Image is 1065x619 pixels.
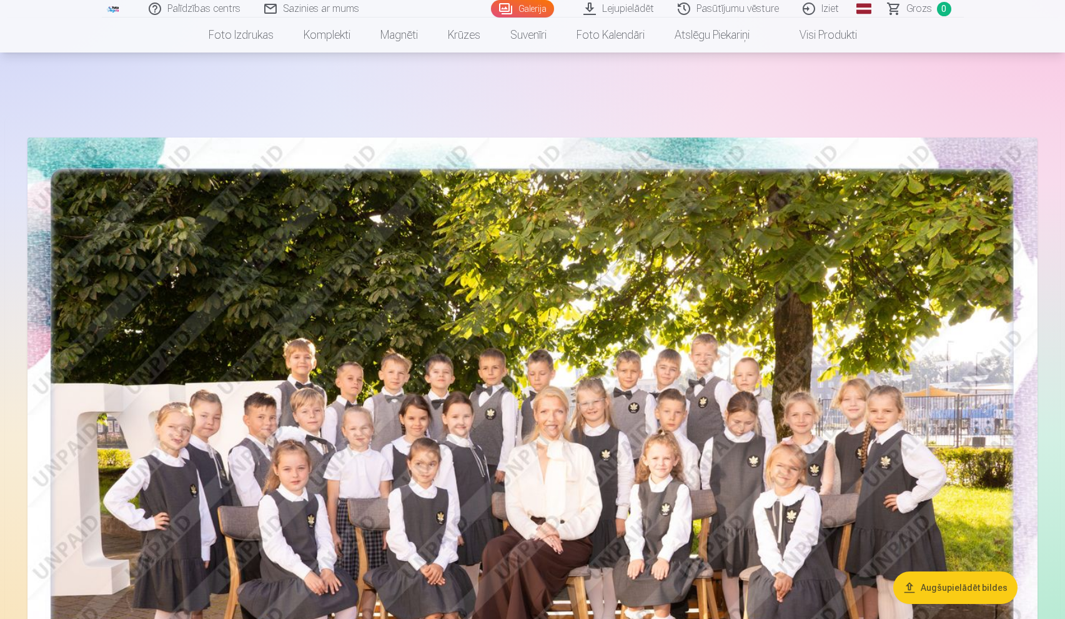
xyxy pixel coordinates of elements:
span: 0 [937,2,951,16]
a: Visi produkti [765,18,872,53]
button: Augšupielādēt bildes [893,571,1018,604]
a: Foto kalendāri [562,18,660,53]
a: Atslēgu piekariņi [660,18,765,53]
a: Krūzes [433,18,495,53]
a: Komplekti [289,18,365,53]
span: Grozs [906,1,932,16]
a: Foto izdrukas [194,18,289,53]
a: Magnēti [365,18,433,53]
a: Suvenīri [495,18,562,53]
img: /fa1 [107,5,121,13]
